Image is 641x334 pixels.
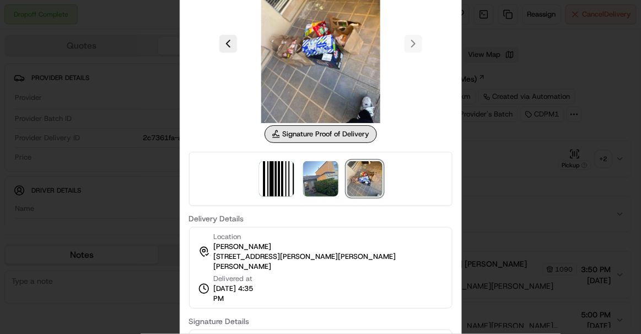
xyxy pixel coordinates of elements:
span: Delivered at [214,274,265,284]
img: barcode_scan_on_pickup image [259,161,294,197]
div: Signature Proof of Delivery [265,125,377,143]
span: [DATE] 4:35 PM [214,284,265,304]
span: [STREET_ADDRESS][PERSON_NAME][PERSON_NAME][PERSON_NAME] [214,252,443,272]
label: Delivery Details [189,215,453,222]
img: signature_proof_of_delivery image [303,161,338,197]
label: Signature Details [189,317,453,325]
span: Location [214,232,241,242]
span: [PERSON_NAME] [214,242,272,252]
img: signature_proof_of_delivery image [347,161,383,197]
